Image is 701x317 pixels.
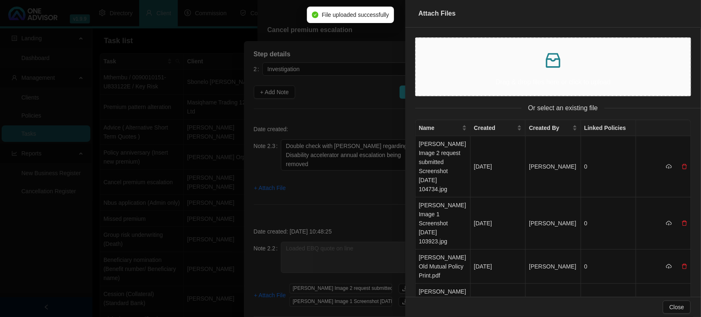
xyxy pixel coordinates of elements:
td: [DATE] [471,136,526,197]
th: Linked Policies [581,120,636,136]
p: Drag & drop files here or click to upload [423,77,684,87]
span: Or select an existing file [522,103,604,113]
th: Created [471,120,526,136]
span: File uploaded successfully [322,10,389,19]
span: delete [682,164,687,169]
td: 0 [581,136,636,197]
span: [PERSON_NAME] [529,263,576,270]
span: cloud-download [666,220,672,226]
td: [PERSON_NAME] Old Mutual Policy Print.pdf [416,250,471,284]
span: [PERSON_NAME] [529,163,576,170]
span: Close [669,303,684,312]
td: [DATE] [471,250,526,284]
span: cloud-download [666,164,672,169]
span: Name [419,123,460,132]
span: cloud-download [666,264,672,269]
td: 0 [581,250,636,284]
span: Attach Files [418,10,456,17]
th: Created By [526,120,581,136]
td: [PERSON_NAME] Image 2 request submitted Screenshot [DATE] 104734.jpg [416,136,471,197]
td: [DATE] [471,197,526,250]
span: Created [474,123,515,132]
span: [PERSON_NAME] [529,220,576,227]
span: delete [682,264,687,269]
span: inbox [543,51,563,70]
span: Created By [529,123,570,132]
th: Name [416,120,471,136]
span: inboxDrag & drop files here or click to upload [416,38,690,95]
span: delete [682,220,687,226]
td: [PERSON_NAME] Image 1 Screenshot [DATE] 103923.jpg [416,197,471,250]
td: 0 [581,197,636,250]
span: check-circle [312,12,319,18]
button: Close [663,301,691,314]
